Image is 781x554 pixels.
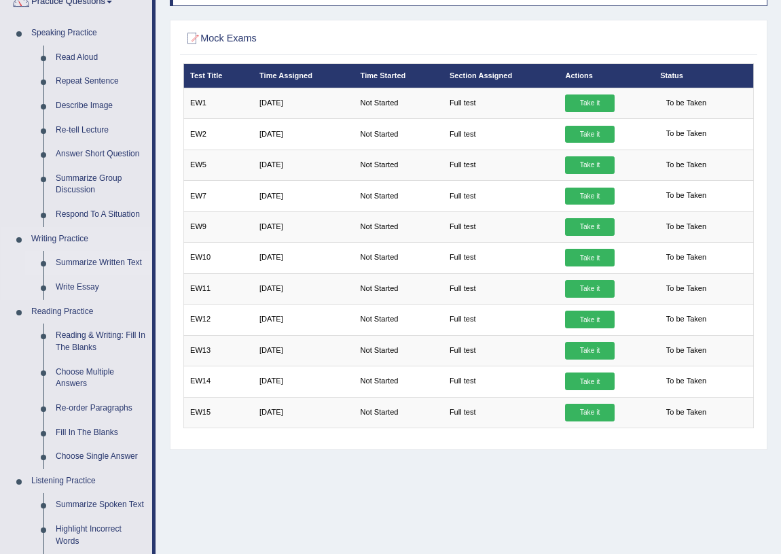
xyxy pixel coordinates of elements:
[50,46,152,70] a: Read Aloud
[660,373,712,391] span: To be Taken
[183,30,537,48] h2: Mock Exams
[443,366,560,397] td: Full test
[253,88,355,118] td: [DATE]
[253,305,355,335] td: [DATE]
[660,126,712,143] span: To be Taken
[183,243,253,273] td: EW10
[565,188,614,205] a: Take it
[354,181,443,211] td: Not Started
[50,118,152,143] a: Re-tell Lecture
[660,218,712,236] span: To be Taken
[50,167,152,203] a: Summarize Group Discussion
[654,64,754,88] th: Status
[183,397,253,428] td: EW15
[25,469,152,494] a: Listening Practice
[660,94,712,112] span: To be Taken
[565,218,614,236] a: Take it
[183,211,253,242] td: EW9
[50,324,152,360] a: Reading & Writing: Fill In The Blanks
[660,280,712,298] span: To be Taken
[660,249,712,267] span: To be Taken
[565,311,614,328] a: Take it
[50,396,152,421] a: Re-order Paragraphs
[183,273,253,304] td: EW11
[183,305,253,335] td: EW12
[50,275,152,300] a: Write Essay
[183,181,253,211] td: EW7
[660,311,712,329] span: To be Taken
[253,397,355,428] td: [DATE]
[565,156,614,174] a: Take it
[50,203,152,227] a: Respond To A Situation
[443,181,560,211] td: Full test
[354,366,443,397] td: Not Started
[183,64,253,88] th: Test Title
[354,305,443,335] td: Not Started
[50,360,152,396] a: Choose Multiple Answers
[253,64,355,88] th: Time Assigned
[354,397,443,428] td: Not Started
[354,119,443,150] td: Not Started
[660,342,712,360] span: To be Taken
[253,273,355,304] td: [DATE]
[253,335,355,366] td: [DATE]
[253,119,355,150] td: [DATE]
[443,243,560,273] td: Full test
[253,181,355,211] td: [DATE]
[50,142,152,167] a: Answer Short Question
[660,188,712,205] span: To be Taken
[50,493,152,517] a: Summarize Spoken Text
[354,335,443,366] td: Not Started
[183,150,253,180] td: EW5
[50,94,152,118] a: Describe Image
[443,119,560,150] td: Full test
[443,64,560,88] th: Section Assigned
[354,64,443,88] th: Time Started
[565,94,614,112] a: Take it
[660,404,712,421] span: To be Taken
[50,445,152,469] a: Choose Single Answer
[354,211,443,242] td: Not Started
[443,335,560,366] td: Full test
[443,211,560,242] td: Full test
[50,69,152,94] a: Repeat Sentence
[50,517,152,553] a: Highlight Incorrect Words
[50,251,152,275] a: Summarize Written Text
[565,342,614,360] a: Take it
[253,243,355,273] td: [DATE]
[660,156,712,174] span: To be Taken
[354,273,443,304] td: Not Started
[565,373,614,390] a: Take it
[559,64,654,88] th: Actions
[25,300,152,324] a: Reading Practice
[354,243,443,273] td: Not Started
[565,280,614,298] a: Take it
[354,150,443,180] td: Not Started
[253,366,355,397] td: [DATE]
[565,249,614,266] a: Take it
[565,126,614,143] a: Take it
[25,21,152,46] a: Speaking Practice
[183,88,253,118] td: EW1
[253,211,355,242] td: [DATE]
[183,119,253,150] td: EW2
[354,88,443,118] td: Not Started
[443,273,560,304] td: Full test
[50,421,152,445] a: Fill In The Blanks
[25,227,152,252] a: Writing Practice
[183,335,253,366] td: EW13
[253,150,355,180] td: [DATE]
[443,397,560,428] td: Full test
[443,88,560,118] td: Full test
[443,150,560,180] td: Full test
[565,404,614,421] a: Take it
[183,366,253,397] td: EW14
[443,305,560,335] td: Full test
